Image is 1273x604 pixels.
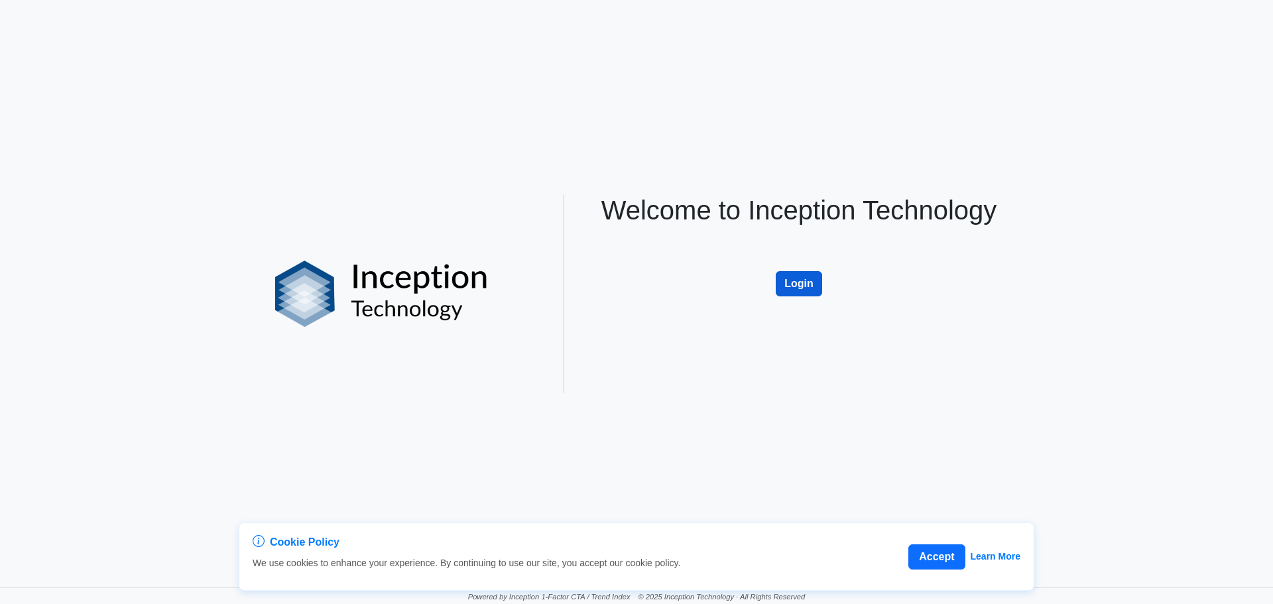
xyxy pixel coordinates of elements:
[588,194,1010,226] h1: Welcome to Inception Technology
[253,556,680,570] p: We use cookies to enhance your experience. By continuing to use our site, you accept our cookie p...
[776,271,822,296] button: Login
[971,550,1020,564] a: Learn More
[270,534,339,550] span: Cookie Policy
[776,257,822,269] a: Login
[275,261,488,327] img: logo%20black.png
[908,544,965,570] button: Accept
